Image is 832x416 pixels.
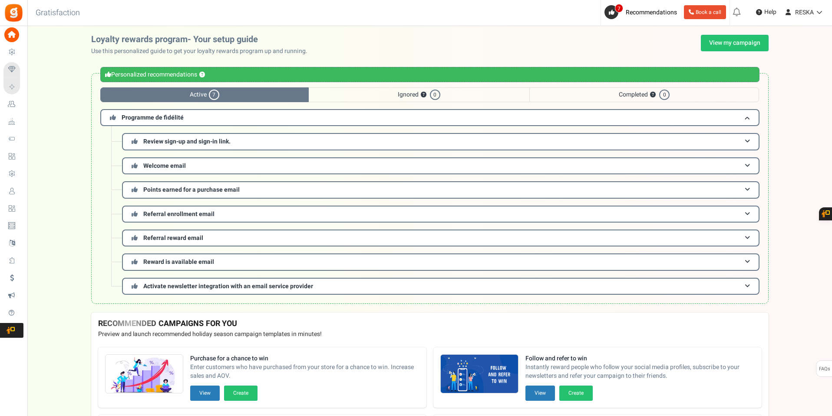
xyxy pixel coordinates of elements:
[421,92,426,98] button: ?
[684,5,726,19] a: Book a call
[143,210,215,219] span: Referral enrollment email
[441,355,518,394] img: Recommended Campaigns
[525,386,555,401] button: View
[122,113,184,122] span: Programme de fidélité
[795,8,814,17] span: RESKA
[529,87,759,102] span: Completed
[559,386,593,401] button: Create
[615,4,623,13] span: 7
[525,363,755,380] span: Instantly reward people who follow your social media profiles, subscribe to your newsletters and ...
[762,8,776,17] span: Help
[209,90,219,100] span: 7
[224,386,258,401] button: Create
[753,5,780,19] a: Help
[309,87,529,102] span: Ignored
[143,185,240,194] span: Points earned for a purchase email
[143,257,214,266] span: Reward is available email
[701,35,769,51] a: View my campaign
[190,386,220,401] button: View
[106,355,183,394] img: Recommended Campaigns
[100,67,759,82] div: Personalized recommendations
[190,363,419,380] span: Enter customers who have purchased from your store for a chance to win. Increase sales and AOV.
[143,282,313,291] span: Activate newsletter integration with an email service provider
[190,354,419,363] strong: Purchase for a chance to win
[143,233,203,243] span: Referral reward email
[4,3,23,23] img: Gratisfaction
[430,90,440,100] span: 0
[525,354,755,363] strong: Follow and refer to win
[650,92,656,98] button: ?
[199,72,205,78] button: ?
[26,4,89,22] h3: Gratisfaction
[91,35,314,44] h2: Loyalty rewards program- Your setup guide
[819,361,830,377] span: FAQs
[604,5,680,19] a: 7 Recommendations
[98,330,762,339] p: Preview and launch recommended holiday season campaign templates in minutes!
[143,137,231,146] span: Review sign-up and sign-in link.
[98,319,762,328] h4: RECOMMENDED CAMPAIGNS FOR YOU
[626,8,677,17] span: Recommendations
[143,161,186,170] span: Welcome email
[91,47,314,56] p: Use this personalized guide to get your loyalty rewards program up and running.
[100,87,309,102] span: Active
[659,90,670,100] span: 0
